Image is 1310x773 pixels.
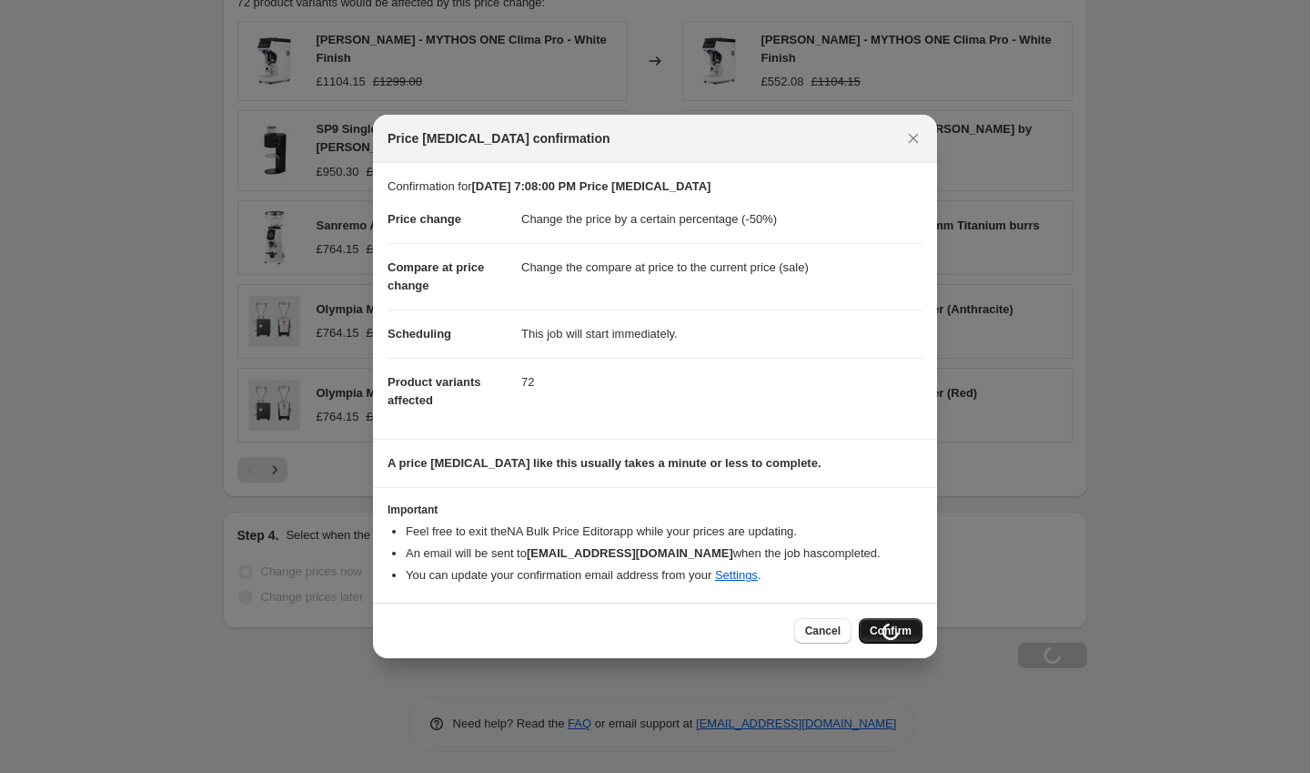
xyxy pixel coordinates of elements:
[521,243,922,291] dd: Change the compare at price to the current price (sale)
[388,327,451,341] span: Scheduling
[388,456,821,470] b: A price [MEDICAL_DATA] like this usually takes a minute or less to complete.
[521,310,922,358] dd: This job will start immediately.
[471,179,710,193] b: [DATE] 7:08:00 PM Price [MEDICAL_DATA]
[805,624,841,638] span: Cancel
[794,618,851,644] button: Cancel
[388,260,484,292] span: Compare at price change
[527,546,733,560] b: [EMAIL_ADDRESS][DOMAIN_NAME]
[901,126,926,151] button: Close
[521,196,922,243] dd: Change the price by a certain percentage (-50%)
[406,566,922,585] li: You can update your confirmation email address from your .
[388,212,461,226] span: Price change
[406,544,922,563] li: An email will be sent to when the job has completed .
[388,375,481,407] span: Product variants affected
[388,129,610,147] span: Price [MEDICAL_DATA] confirmation
[388,178,922,196] p: Confirmation for
[715,568,758,582] a: Settings
[388,503,922,517] h3: Important
[521,358,922,406] dd: 72
[406,523,922,541] li: Feel free to exit the NA Bulk Price Editor app while your prices are updating.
